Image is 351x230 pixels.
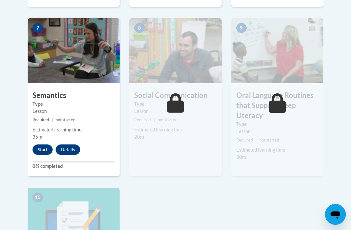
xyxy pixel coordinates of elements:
[28,90,120,101] h3: Semantics
[32,23,43,33] span: 7
[236,154,246,160] span: 30m
[134,23,145,33] span: 8
[231,18,323,83] img: Course Image
[236,146,318,154] div: Estimated learning time:
[32,193,43,202] span: 10
[129,90,221,101] h3: Social Communication
[236,128,318,135] div: Lesson
[158,117,177,122] span: not started
[32,163,115,170] label: 0% completed
[56,117,75,122] span: not started
[56,144,80,155] button: Details
[32,126,115,133] div: Estimated learning time:
[52,117,53,122] span: |
[236,23,247,33] span: 9
[134,108,216,115] div: Lesson
[32,101,115,108] label: Type
[32,117,49,122] span: Required
[236,121,318,128] label: Type
[32,144,53,155] button: Start
[32,134,42,140] span: 35m
[236,138,253,142] span: Required
[32,108,115,115] div: Lesson
[28,18,120,83] img: Course Image
[255,138,257,142] span: |
[231,90,323,120] h3: Oral Language Routines that Support Deep Literacy
[154,117,155,122] span: |
[134,126,216,133] div: Estimated learning time:
[134,101,216,108] label: Type
[325,204,346,225] iframe: Button to launch messaging window
[134,117,151,122] span: Required
[259,138,279,142] span: not started
[134,134,144,140] span: 20m
[129,18,221,83] img: Course Image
